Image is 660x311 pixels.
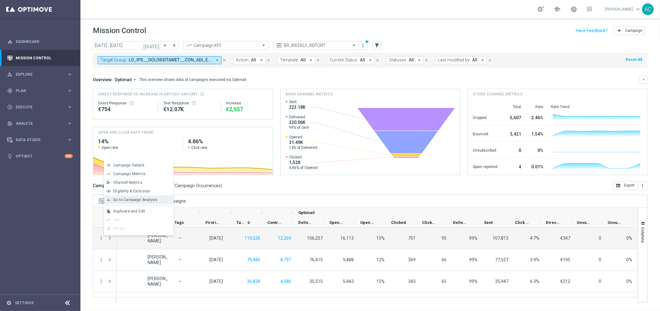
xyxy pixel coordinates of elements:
[469,257,477,262] span: Delivery Rate = Delivered / Sent
[175,220,184,225] span: Tags
[259,57,264,63] i: arrow_drop_down
[473,145,498,155] div: Unsubscribed
[274,41,359,50] ng-select: BR_WEEKLY_REPORT
[7,137,67,143] div: Data Studio
[129,57,212,63] span: LO_IPS__DOLORSITAMET__CON_ADI_ELI_SE, DO_EIU__TEMPORI_UTL__ETD_MAG_ALI_EN, AD_MIN__VENIAMQ_NOS__E...
[106,172,111,176] i: show_chart
[613,183,648,188] multiple-options-button: Export to CSV
[266,57,271,64] button: close
[244,101,248,106] i: refresh
[98,101,153,106] div: Direct Response
[422,220,437,225] span: Clicked & Responded
[473,161,498,171] div: Spam reported
[576,28,608,33] input: Have Feedback?
[368,57,373,63] i: arrow_drop_down
[93,183,222,188] h3: Campaign List
[183,41,269,50] ng-select: Campaign KPI
[148,233,168,244] div: Adriano Costa
[386,56,424,64] button: Statuses: All arrow_drop_down
[409,57,414,63] span: All
[442,257,446,262] span: 66
[98,130,153,135] h4: OPEN AND CLICK RATE TREND
[226,106,268,113] div: €2,557
[7,137,73,142] button: Data Studio keyboard_arrow_right
[251,57,256,63] span: All
[7,72,73,77] button: person_search Explore keyboard_arrow_right
[308,57,314,63] i: arrow_drop_down
[554,6,560,13] span: school
[98,106,153,113] div: €754
[473,112,498,122] div: Dropped
[469,279,477,284] span: Delivery Rate = Delivered / Sent
[424,58,429,62] i: close
[298,210,315,215] span: Optimail
[7,39,73,44] button: equalizer Dashboard
[641,227,645,243] span: Columns
[233,56,266,64] button: Action: All arrow_drop_down
[289,104,305,110] span: 223.18K
[546,220,561,225] span: Direct Response - Total KPI
[106,180,111,185] i: send
[67,88,73,94] i: keyboard_arrow_right
[186,42,192,48] i: trending_up
[280,57,299,63] span: Template:
[635,6,641,13] span: keyboard_arrow_down
[236,57,249,63] span: Action:
[244,234,261,242] button: 110,526
[435,56,487,64] button: Last modified by: All arrow_drop_down
[67,104,73,110] i: keyboard_arrow_right
[267,220,282,225] span: Control Customers
[416,57,422,63] i: arrow_drop_down
[330,57,358,63] span: Current Status:
[280,256,292,264] button: 8,797
[7,148,73,164] div: Optibot
[505,104,521,109] div: Total
[113,209,145,213] span: Duplicate and Edit
[104,187,174,195] button: join_inner Eligibility & Exclusion
[7,104,67,110] div: Execute
[7,104,13,110] i: play_circle_outline
[143,43,160,48] i: [DATE]
[7,154,73,159] button: lightbulb Optibot +10
[98,56,222,64] button: Target Group: LO_IPS__DOLORSITAMET__CON_ADI_ELI_SE, DO_EIU__TEMPORI_UTL__ETD_MAG_ALI_EN, AD_MIN__...
[289,99,305,104] span: Sent
[205,220,220,225] span: First in Range
[113,172,145,176] span: Campaign Metrics
[614,26,645,35] button: add Campaign
[495,279,508,284] span: 35,947
[104,207,174,216] button: file_copy Duplicate and Edit
[641,78,646,82] i: keyboard_arrow_down
[98,138,178,145] h2: 14%
[438,57,471,63] span: Last modified by:
[7,153,13,159] i: lightbulb
[113,189,150,193] span: Eligibility & Exclusion
[487,57,493,64] button: close
[101,57,127,63] span: Target Group:
[106,198,111,202] i: bar_chart
[93,41,161,50] input: Select date range
[7,88,67,94] div: Plan
[360,42,366,49] button: more_vert
[98,257,104,263] i: more_vert
[289,125,309,130] span: 99% of Sent
[551,104,642,109] div: Rate Trend
[300,57,306,63] span: All
[626,236,632,241] span: Unsubscribed Rate = Unsubscribes / Delivered
[209,257,223,263] div: 01 Oct 2025, Wednesday
[616,183,621,188] i: open_in_browser
[289,120,309,125] span: 220.06K
[298,220,313,225] span: Delivered
[528,104,543,109] div: Rate
[7,88,73,93] button: gps_fixed Plan keyboard_arrow_right
[98,235,104,241] i: more_vert
[360,57,365,63] span: All
[469,236,477,241] span: Delivery Rate = Delivered / Sent
[104,170,174,178] button: show_chart Campaign Metrics
[376,279,385,284] span: Open Rate = Opened / Delivered
[7,121,73,126] div: track_changes Analyze keyboard_arrow_right
[289,115,309,120] span: Delivered
[340,236,354,241] span: 16,113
